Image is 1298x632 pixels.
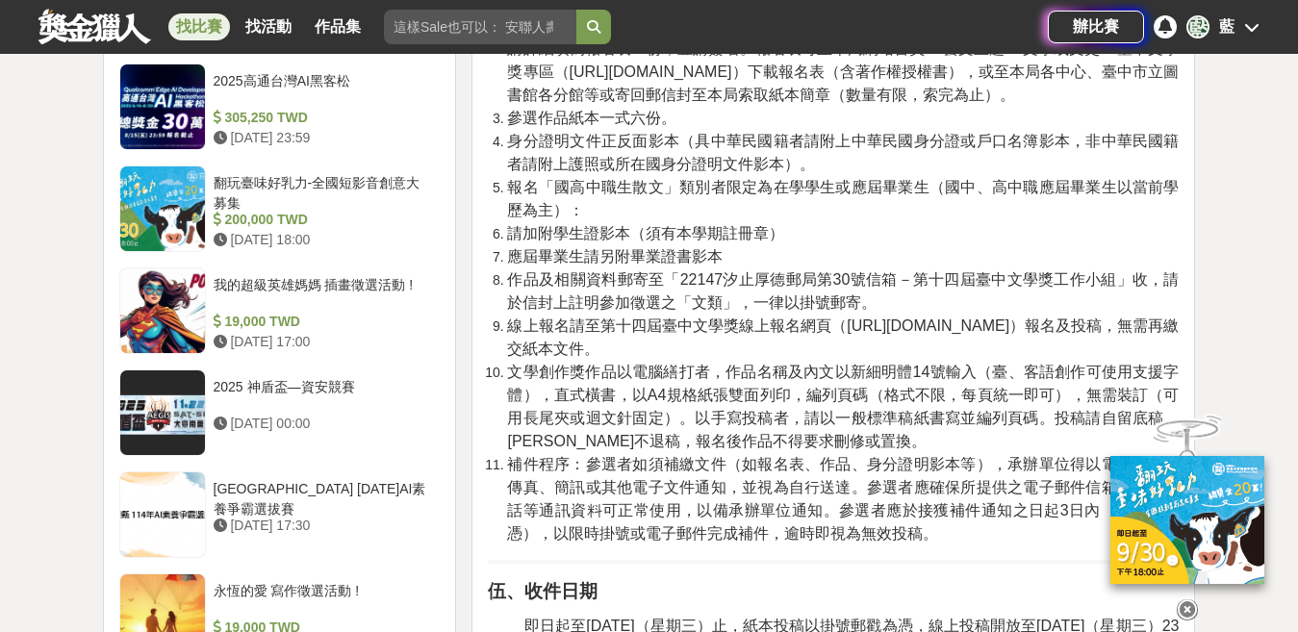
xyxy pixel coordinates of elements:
[238,13,299,40] a: 找活動
[507,225,784,241] span: 請加附學生證影本（須有本學期註冊章）
[119,267,441,354] a: 我的超級英雄媽媽 插畫徵選活動 ! 19,000 TWD [DATE] 17:00
[507,456,1179,542] span: 補件程序：參選者如須補繳文件（如報名表、作品、身分證明影本等），承辦單位得以電子郵件、傳真、簡訊或其他電子文件通知，並視為自行送達。參選者應確保所提供之電子郵件信箱、行動電話等通訊資料可正常使用...
[214,332,433,352] div: [DATE] 17:00
[214,414,433,434] div: [DATE] 00:00
[214,108,433,128] div: 305,250 TWD
[119,165,441,252] a: 翻玩臺味好乳力-全國短影音創意大募集 200,000 TWD [DATE] 18:00
[507,40,1179,103] span: 請詳細填寫報名表一份，並請簽名。報名表可至本局網站首頁 > 藝文主題 > 文學或文史 > 臺中文學獎專區（[URL][DOMAIN_NAME]）下載報名表（含著作權授權書），或至本局各中心、臺中...
[1219,15,1234,38] div: 藍
[168,13,230,40] a: 找比賽
[119,471,441,558] a: [GEOGRAPHIC_DATA] [DATE]AI素養爭霸選拔賽 [DATE] 17:30
[488,581,598,601] strong: 伍、收件日期
[119,63,441,150] a: 2025高通台灣AI黑客松 305,250 TWD [DATE] 23:59
[507,133,1179,172] span: 身分證明文件正反面影本（具中華民國籍者請附上中華民國身分證或戶口名簿影本，非中華民國籍者請附上護照或所在國身分證明文件影本）。
[507,271,1179,311] span: 作品及相關資料郵寄至「22147汐止厚德郵局第30號信箱－第十四屆臺中文學獎工作小組」收，請於信封上註明參加徵選之「文類」，一律以掛號郵寄。
[507,179,1179,218] span: 報名「國高中職生散文」類別者限定為在學學生或應屆畢業生（國中、高中職應屆畢業生以當前學歷為主）：
[507,248,723,265] span: 應屆畢業生請另附畢業證書影本
[1186,15,1209,38] div: 藍
[214,377,433,414] div: 2025 神盾盃—資安競賽
[214,312,433,332] div: 19,000 TWD
[214,71,433,108] div: 2025高通台灣AI黑客松
[214,230,433,250] div: [DATE] 18:00
[1048,11,1144,43] a: 辦比賽
[214,275,433,312] div: 我的超級英雄媽媽 插畫徵選活動 !
[507,364,1179,449] span: 文學創作獎作品以電腦繕打者，作品名稱及內文以新細明體14號輸入（臺、客語創作可使用支援字體），直式橫書，以A4規格紙張雙面列印，編列頁碼（格式不限，每頁統一即可），無需裝訂（可用長尾夾或迴文針固...
[214,479,433,516] div: [GEOGRAPHIC_DATA] [DATE]AI素養爭霸選拔賽
[119,369,441,456] a: 2025 神盾盃—資安競賽 [DATE] 00:00
[214,173,433,210] div: 翻玩臺味好乳力-全國短影音創意大募集
[507,317,1179,357] span: 線上報名請至第十四屆臺中文學獎線上報名網頁（[URL][DOMAIN_NAME]）報名及投稿，無需再繳交紙本文件。
[507,110,676,126] span: 參選作品紙本一式六份。
[384,10,576,44] input: 這樣Sale也可以： 安聯人壽創意銷售法募集
[214,516,433,536] div: [DATE] 17:30
[214,128,433,148] div: [DATE] 23:59
[1110,456,1264,584] img: ff197300-f8ee-455f-a0ae-06a3645bc375.jpg
[214,210,433,230] div: 200,000 TWD
[214,581,433,618] div: 永恆的愛 寫作徵選活動 !
[307,13,369,40] a: 作品集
